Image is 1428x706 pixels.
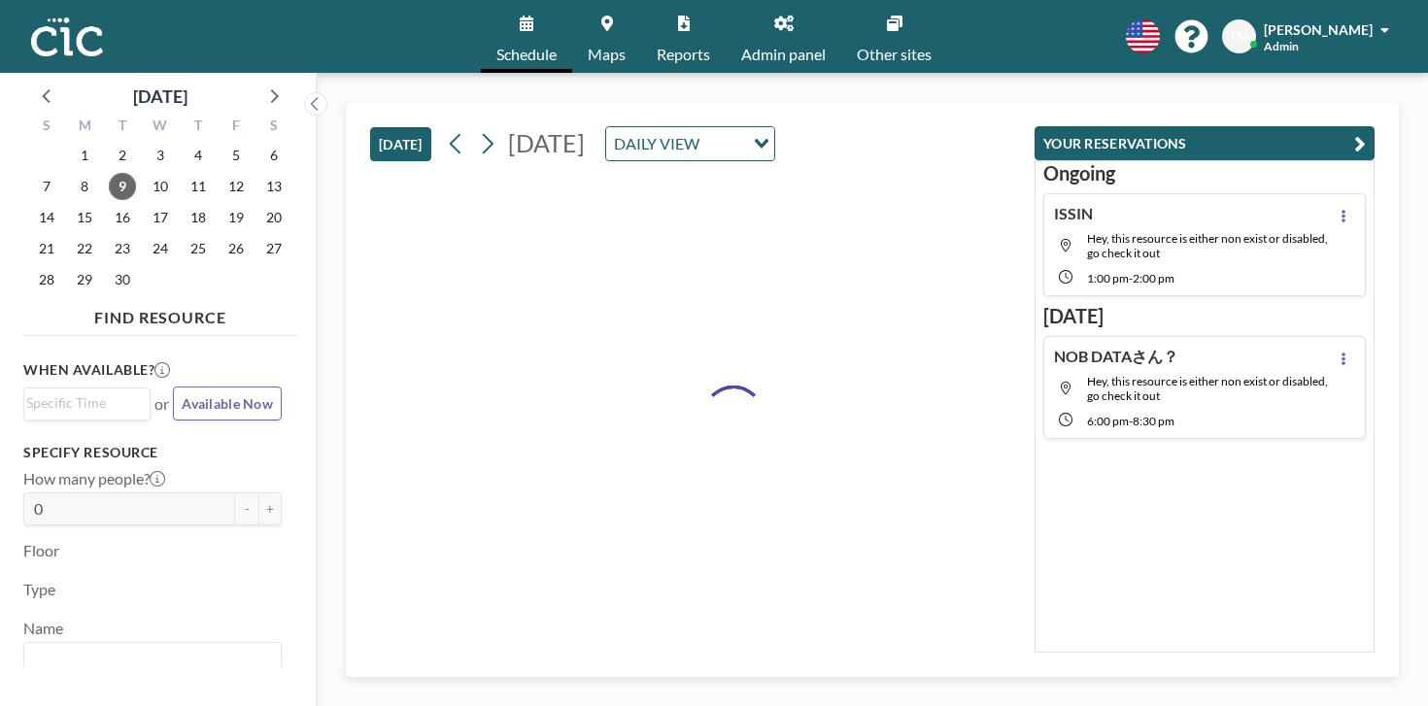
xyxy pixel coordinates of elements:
[185,173,212,200] span: Thursday, September 11, 2025
[1043,304,1366,328] h3: [DATE]
[71,204,98,231] span: Monday, September 15, 2025
[26,647,270,672] input: Search for option
[26,392,139,414] input: Search for option
[1054,347,1178,366] h4: NOB DATAさん？
[33,204,60,231] span: Sunday, September 14, 2025
[182,395,273,412] span: Available Now
[185,204,212,231] span: Thursday, September 18, 2025
[741,47,826,62] span: Admin panel
[66,115,104,140] div: M
[147,204,174,231] span: Wednesday, September 17, 2025
[71,266,98,293] span: Monday, September 29, 2025
[109,266,136,293] span: Tuesday, September 30, 2025
[1087,374,1328,403] span: Hey, this resource is either non exist or disabled, go check it out
[260,173,288,200] span: Saturday, September 13, 2025
[657,47,710,62] span: Reports
[71,142,98,169] span: Monday, September 1, 2025
[147,235,174,262] span: Wednesday, September 24, 2025
[222,204,250,231] span: Friday, September 19, 2025
[179,115,217,140] div: T
[606,127,774,160] div: Search for option
[1087,414,1129,428] span: 6:00 PM
[705,131,742,156] input: Search for option
[1264,39,1299,53] span: Admin
[1054,204,1093,223] h4: ISSIN
[260,204,288,231] span: Saturday, September 20, 2025
[185,142,212,169] span: Thursday, September 4, 2025
[147,142,174,169] span: Wednesday, September 3, 2025
[109,173,136,200] span: Tuesday, September 9, 2025
[33,235,60,262] span: Sunday, September 21, 2025
[235,492,258,525] button: -
[109,235,136,262] span: Tuesday, September 23, 2025
[173,387,282,420] button: Available Now
[71,173,98,200] span: Monday, September 8, 2025
[33,266,60,293] span: Sunday, September 28, 2025
[104,115,142,140] div: T
[1129,414,1133,428] span: -
[217,115,255,140] div: F
[133,83,187,110] div: [DATE]
[23,541,59,560] label: Floor
[1133,414,1174,428] span: 8:30 PM
[1229,28,1249,46] span: TM
[109,142,136,169] span: Tuesday, September 2, 2025
[23,619,63,638] label: Name
[142,115,180,140] div: W
[1087,231,1328,260] span: Hey, this resource is either non exist or disabled, go check it out
[23,580,55,599] label: Type
[1133,271,1174,286] span: 2:00 PM
[33,173,60,200] span: Sunday, September 7, 2025
[154,394,169,414] span: or
[23,444,282,461] h3: Specify resource
[185,235,212,262] span: Thursday, September 25, 2025
[496,47,557,62] span: Schedule
[28,115,66,140] div: S
[857,47,932,62] span: Other sites
[222,173,250,200] span: Friday, September 12, 2025
[260,142,288,169] span: Saturday, September 6, 2025
[222,235,250,262] span: Friday, September 26, 2025
[1129,271,1133,286] span: -
[147,173,174,200] span: Wednesday, September 10, 2025
[370,127,431,161] button: [DATE]
[258,492,282,525] button: +
[71,235,98,262] span: Monday, September 22, 2025
[610,131,703,156] span: DAILY VIEW
[255,115,292,140] div: S
[24,643,281,676] div: Search for option
[23,469,165,488] label: How many people?
[222,142,250,169] span: Friday, September 5, 2025
[1264,21,1373,38] span: [PERSON_NAME]
[1087,271,1129,286] span: 1:00 PM
[1043,161,1366,185] h3: Ongoing
[588,47,626,62] span: Maps
[31,17,103,56] img: organization-logo
[508,128,585,157] span: [DATE]
[260,235,288,262] span: Saturday, September 27, 2025
[109,204,136,231] span: Tuesday, September 16, 2025
[23,300,297,327] h4: FIND RESOURCE
[1035,126,1375,160] button: YOUR RESERVATIONS
[24,388,150,418] div: Search for option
